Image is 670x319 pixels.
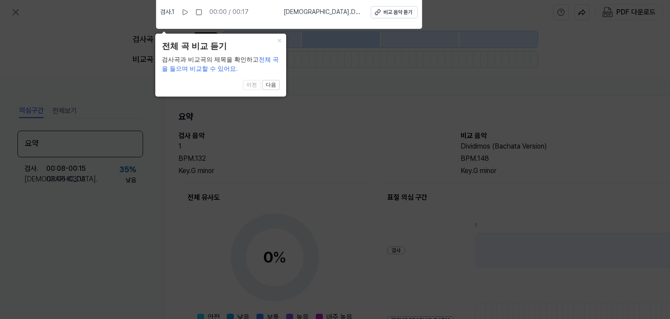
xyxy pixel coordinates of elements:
div: 검사곡과 비교곡의 제목을 확인하고 [162,55,280,73]
span: [DEMOGRAPHIC_DATA] . Dividimos (Bachata Version) [284,8,360,17]
span: 전체 곡을 들으며 비교할 수 있어요. [162,56,279,72]
div: 00:00 / 00:17 [209,8,249,17]
div: 비교 음악 듣기 [383,9,412,16]
header: 전체 곡 비교 듣기 [162,40,280,53]
span: 검사 . 1 [160,8,174,17]
button: Close [272,34,286,46]
button: 다음 [262,80,280,90]
button: 비교 음악 듣기 [371,6,418,18]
